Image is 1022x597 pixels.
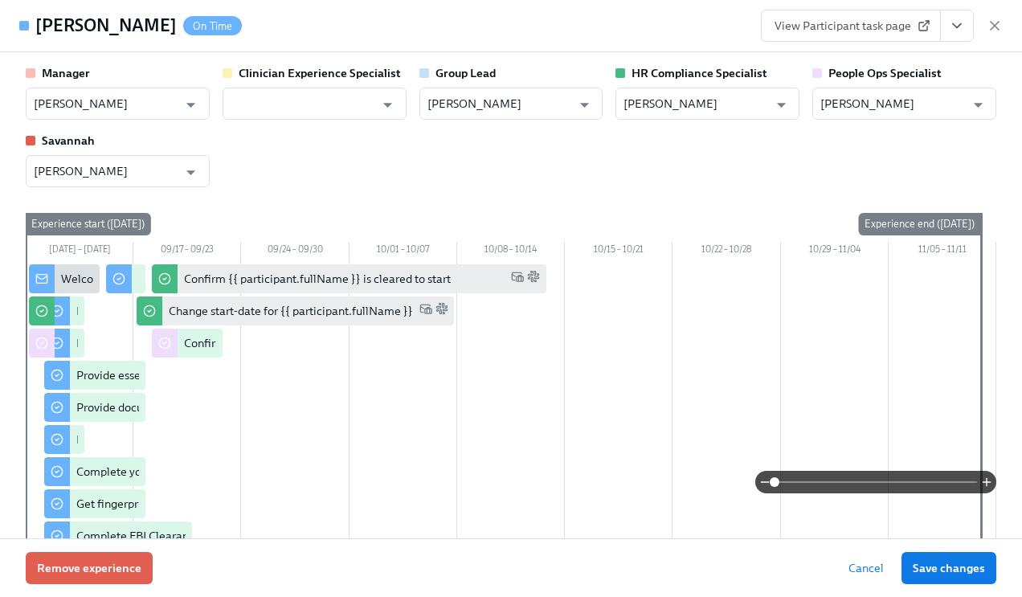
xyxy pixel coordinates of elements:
[761,10,941,42] a: View Participant task page
[672,242,780,261] div: 10/22 – 10/28
[178,92,203,117] button: Open
[837,552,895,584] button: Cancel
[966,92,991,117] button: Open
[76,431,261,448] div: Do your background check in Checkr
[26,242,133,261] div: [DATE] – [DATE]
[527,270,540,288] span: Slack
[511,270,524,288] span: Work Email
[76,399,291,415] div: Provide documents for your I9 verification
[25,213,151,235] div: Experience start ([DATE])
[133,242,241,261] div: 09/17 – 09/23
[940,10,974,42] button: View task page
[848,560,884,576] span: Cancel
[241,242,349,261] div: 09/24 – 09/30
[435,302,448,320] span: Slack
[828,66,942,80] strong: People Ops Specialist
[858,213,981,235] div: Experience end ([DATE])
[419,302,432,320] span: Work Email
[184,271,451,287] div: Confirm {{ participant.fullName }} is cleared to start
[913,560,985,576] span: Save changes
[769,92,794,117] button: Open
[781,242,889,261] div: 10/29 – 11/04
[178,160,203,185] button: Open
[61,271,347,287] div: Welcome from the Charlie Health Compliance Team 👋
[76,464,230,480] div: Complete your drug screening
[42,66,90,80] strong: Manager
[350,242,457,261] div: 10/01 – 10/07
[632,66,767,80] strong: HR Compliance Specialist
[76,367,310,383] div: Provide essential professional documentation
[35,14,177,38] h4: [PERSON_NAME]
[184,335,342,351] div: Confirm cleared by People Ops
[565,242,672,261] div: 10/15 – 10/21
[42,133,95,148] strong: Savannah
[76,528,367,544] div: Complete FBI Clearance Screening AFTER Fingerprinting
[775,18,927,34] span: View Participant task page
[37,560,141,576] span: Remove experience
[435,66,496,80] strong: Group Lead
[572,92,597,117] button: Open
[375,92,400,117] button: Open
[76,303,357,319] div: Register on the [US_STATE] [MEDICAL_DATA] website
[76,335,219,351] div: Fill out the onboarding form
[138,271,264,287] div: Request your equipment
[901,552,996,584] button: Save changes
[457,242,565,261] div: 10/08 – 10/14
[239,66,401,80] strong: Clinician Experience Specialist
[889,242,996,261] div: 11/05 – 11/11
[76,496,165,512] div: Get fingerprinted
[169,303,413,319] div: Change start-date for {{ participant.fullName }}
[183,20,242,32] span: On Time
[26,552,153,584] button: Remove experience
